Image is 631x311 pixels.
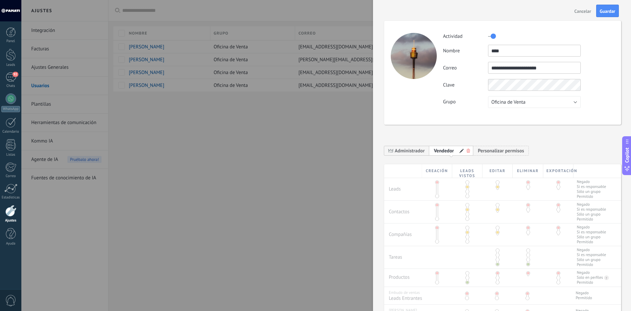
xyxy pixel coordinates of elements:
div: Ayuda [1,242,20,246]
div: Ajustes [1,219,20,223]
label: Actividad [443,33,488,39]
span: Guardar [600,9,615,13]
span: Add new role [473,145,529,156]
div: WhatsApp [1,106,20,112]
div: Correo [1,174,20,178]
div: Panel [1,39,20,43]
span: Administrador [395,148,425,154]
label: Clave [443,82,488,88]
div: Chats [1,84,20,88]
span: Vendedor [434,148,454,154]
span: Copilot [624,147,630,163]
label: Nombre [443,48,488,54]
button: Oficina de Venta [488,96,581,108]
button: Cancelar [572,6,594,16]
div: Estadísticas [1,195,20,200]
span: Administrador [384,145,429,156]
div: Calendario [1,130,20,134]
span: Personalizar permisos [478,148,524,154]
button: Guardar [596,5,619,17]
div: Leads [1,63,20,67]
div: Listas [1,153,20,157]
span: Oficina de Venta [491,99,526,105]
span: Cancelar [574,9,591,13]
label: Grupo [443,99,488,105]
div: Vendedor [429,145,473,156]
label: Correo [443,65,488,71]
span: 92 [12,72,18,77]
